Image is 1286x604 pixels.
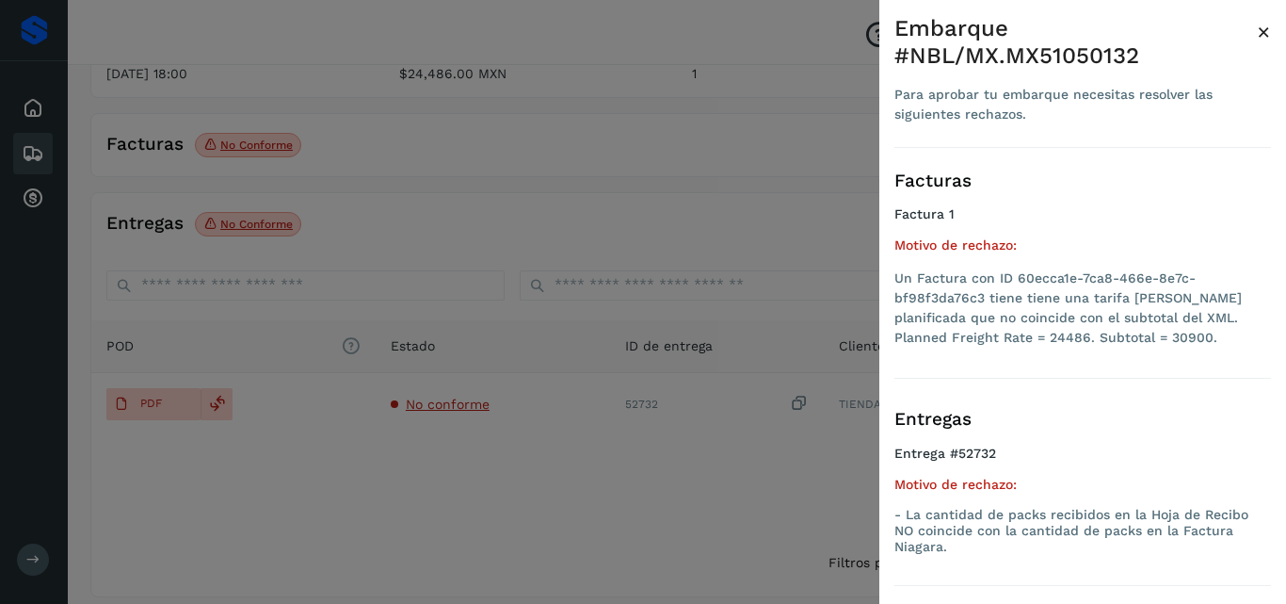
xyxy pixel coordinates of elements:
[894,269,1271,348] li: Un Factura con ID 60ecca1e-7ca8-466e-8e7c-bf98f3da76c3 tiene tiene una tarifa [PERSON_NAME] plani...
[894,477,1271,493] h5: Motivo de rechazo:
[894,446,1271,477] h4: Entrega #52732
[894,85,1257,124] div: Para aprobar tu embarque necesitas resolver las siguientes rechazos.
[894,206,1271,222] h4: Factura 1
[894,409,1271,431] h3: Entregas
[894,171,1271,192] h3: Facturas
[894,15,1257,70] div: Embarque #NBL/MX.MX51050132
[894,237,1271,253] h5: Motivo de rechazo:
[1257,15,1271,49] button: Close
[1257,19,1271,45] span: ×
[894,507,1271,554] p: - La cantidad de packs recibidos en la Hoja de Recibo NO coincide con la cantidad de packs en la ...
